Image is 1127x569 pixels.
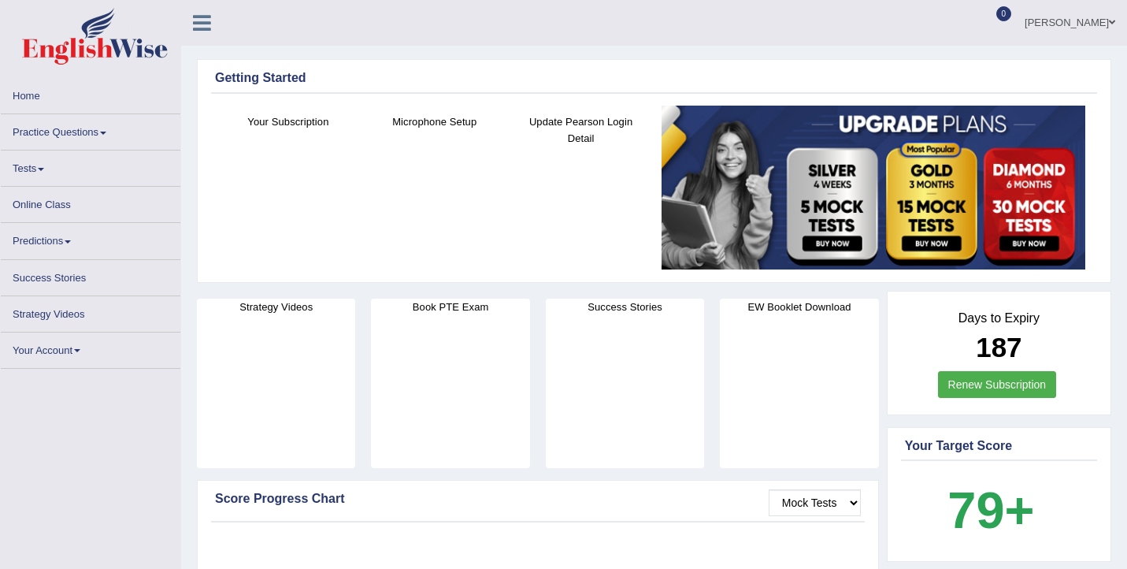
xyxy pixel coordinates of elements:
h4: EW Booklet Download [720,299,878,315]
a: Tests [1,151,180,181]
h4: Days to Expiry [905,311,1093,325]
div: Your Target Score [905,437,1093,456]
a: Renew Subscription [938,371,1057,398]
a: Practice Questions [1,114,180,145]
a: Online Class [1,187,180,218]
b: 187 [976,332,1021,363]
a: Strategy Videos [1,296,180,327]
span: 0 [996,6,1012,21]
a: Home [1,78,180,109]
a: Predictions [1,223,180,254]
h4: Strategy Videos [197,299,355,315]
div: Score Progress Chart [215,489,861,508]
h4: Your Subscription [223,113,354,130]
a: Your Account [1,333,180,363]
h4: Microphone Setup [369,113,500,130]
h4: Update Pearson Login Detail [516,113,647,147]
h4: Book PTE Exam [371,299,529,315]
b: 79+ [947,482,1034,539]
img: small5.jpg [662,106,1085,270]
a: Success Stories [1,260,180,291]
div: Getting Started [215,69,1093,87]
h4: Success Stories [546,299,704,315]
